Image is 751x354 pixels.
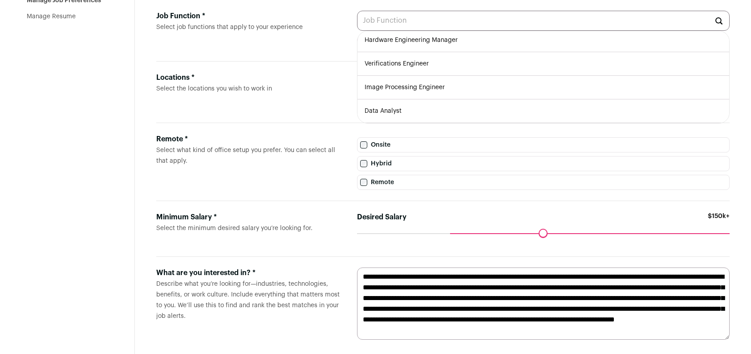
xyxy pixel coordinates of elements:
span: Select what kind of office setup you prefer. You can select all that apply. [156,147,335,164]
li: Hardware Engineering Manager [357,29,729,52]
input: Job Function [357,11,730,31]
input: Onsite [360,141,367,148]
label: Onsite [357,137,730,152]
div: Locations * [156,72,343,83]
a: Manage Resume [27,13,76,20]
span: Select job functions that apply to your experience [156,24,303,30]
input: Hybrid [360,160,367,167]
label: Hybrid [357,156,730,171]
input: Remote [360,179,367,186]
span: Describe what you’re looking for—industries, technologies, benefits, or work culture. Include eve... [156,281,340,319]
span: Select the minimum desired salary you’re looking for. [156,225,313,231]
label: Remote [357,175,730,190]
label: Desired Salary [357,212,406,222]
span: $150k+ [708,212,730,233]
div: Minimum Salary * [156,212,343,222]
li: Data Analyst [357,99,729,123]
span: Select the locations you wish to work in [156,86,272,92]
li: Image Processing Engineer [357,76,729,99]
div: What are you interested in? * [156,268,343,278]
div: Remote * [156,134,343,144]
li: Verifications Engineer [357,52,729,76]
div: Job Function * [156,11,343,21]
